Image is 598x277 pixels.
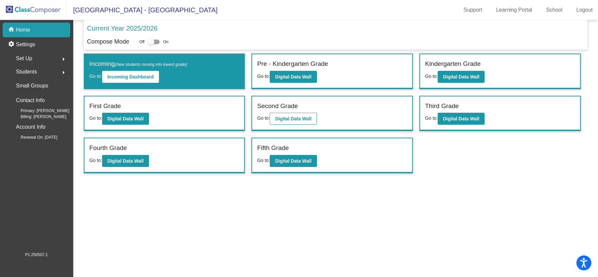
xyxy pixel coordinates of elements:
[270,71,317,83] button: Digital Data Wall
[458,5,488,15] a: Support
[89,59,187,69] label: Incoming
[8,41,16,49] mat-icon: settings
[89,143,127,153] label: Fourth Grade
[425,73,438,79] span: Go to:
[270,155,317,167] button: Digital Data Wall
[16,54,32,63] span: Set Up
[107,74,154,79] b: Incoming Dashboard
[275,116,311,121] b: Digital Data Wall
[257,158,270,163] span: Go to:
[270,113,317,125] button: Digital Data Wall
[438,71,485,83] button: Digital Data Wall
[102,113,149,125] button: Digital Data Wall
[16,41,35,49] p: Settings
[257,115,270,121] span: Go to:
[16,26,30,34] p: Home
[102,71,159,83] button: Incoming Dashboard
[139,39,145,45] span: Off
[115,62,187,67] span: (New students moving into lowest grade)
[571,5,598,15] a: Logout
[541,5,568,15] a: School
[16,67,37,76] span: Students
[425,115,438,121] span: Go to:
[87,23,158,33] p: Current Year 2025/2026
[425,101,459,111] label: Third Grade
[89,101,121,111] label: First Grade
[10,108,70,114] span: Primary: [PERSON_NAME]
[10,134,57,140] span: Renewal On: [DATE]
[89,158,102,163] span: Go to:
[60,69,68,76] mat-icon: arrow_right
[107,116,144,121] b: Digital Data Wall
[10,114,66,120] span: Billing: [PERSON_NAME]
[89,73,102,79] span: Go to:
[87,37,129,46] p: Compose Mode
[163,39,168,45] span: On
[275,158,311,164] b: Digital Data Wall
[102,155,149,167] button: Digital Data Wall
[275,74,311,79] b: Digital Data Wall
[107,158,144,164] b: Digital Data Wall
[443,74,479,79] b: Digital Data Wall
[257,59,328,69] label: Pre - Kindergarten Grade
[438,113,485,125] button: Digital Data Wall
[257,101,298,111] label: Second Grade
[491,5,538,15] a: Learning Portal
[60,55,68,63] mat-icon: arrow_right
[16,96,45,105] p: Contact Info
[16,122,46,132] p: Account Info
[425,59,481,69] label: Kindergarten Grade
[67,5,218,15] span: [GEOGRAPHIC_DATA] - [GEOGRAPHIC_DATA]
[89,115,102,121] span: Go to:
[257,73,270,79] span: Go to:
[257,143,289,153] label: Fifth Grade
[443,116,479,121] b: Digital Data Wall
[8,26,16,34] mat-icon: home
[16,81,48,90] p: Small Groups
